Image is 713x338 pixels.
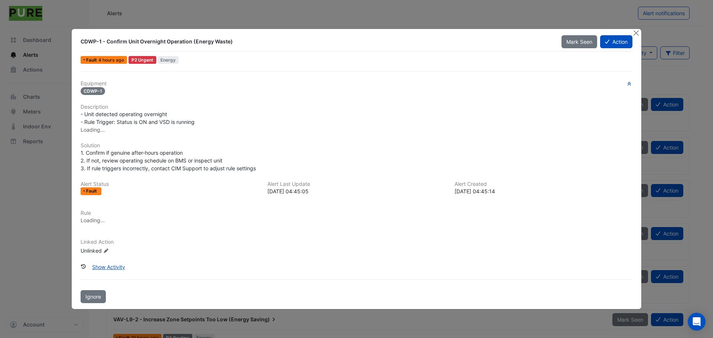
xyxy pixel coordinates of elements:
span: Ignore [85,293,101,300]
span: Fault [86,58,98,62]
div: [DATE] 04:45:14 [455,187,632,195]
div: Open Intercom Messenger [688,313,706,331]
span: Fault [86,189,98,193]
fa-icon: Edit Linked Action [103,248,109,253]
span: 1. Confirm if genuine after-hours operation 2. If not, review operating schedule on BMS or inspec... [81,150,256,171]
h6: Solution [81,142,632,149]
span: - Unit detected operating overnight - Rule Trigger: Status is ON and VSD is running [81,111,195,125]
button: Ignore [81,290,106,303]
h6: Linked Action [81,239,632,245]
h6: Description [81,104,632,110]
span: Mark Seen [566,39,592,45]
button: Show Activity [87,260,130,273]
h6: Alert Last Update [267,181,445,187]
h6: Equipment [81,81,632,87]
button: Close [632,29,640,37]
span: Loading... [81,127,105,133]
h6: Alert Status [81,181,258,187]
div: P2 Urgent [128,56,156,64]
h6: Rule [81,210,632,216]
button: Action [600,35,632,48]
div: Unlinked [81,246,170,254]
span: Energy [158,56,179,64]
div: [DATE] 04:45:05 [267,187,445,195]
h6: Alert Created [455,181,632,187]
div: CDWP-1 - Confirm Unit Overnight Operation (Energy Waste) [81,38,553,45]
span: CDWP-1 [81,87,105,95]
span: Tue 14-Oct-2025 04:45 AEST [98,57,124,63]
span: Loading... [81,217,105,223]
button: Mark Seen [561,35,597,48]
